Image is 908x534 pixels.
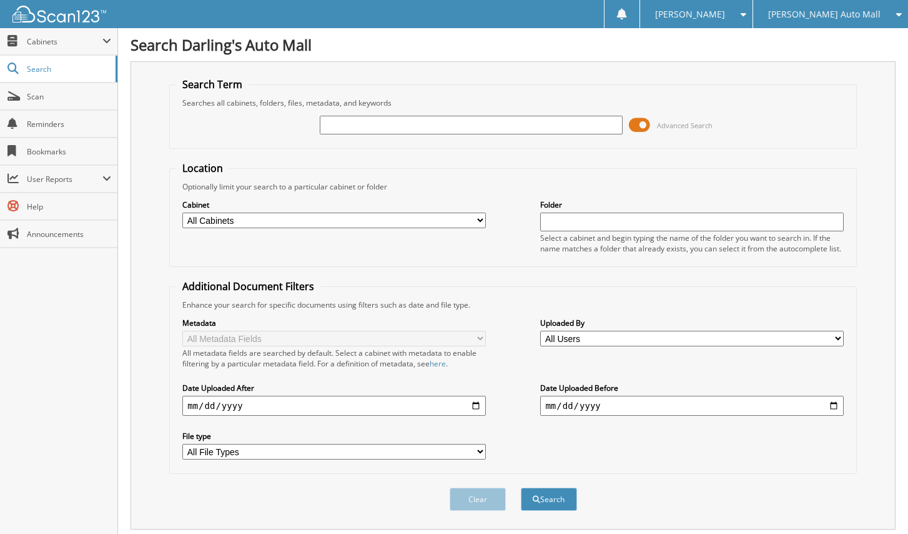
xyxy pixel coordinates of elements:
div: Searches all cabinets, folders, files, metadata, and keywords [176,98,850,108]
span: Announcements [27,229,111,239]
button: Search [521,488,577,511]
span: Search [27,64,109,74]
div: Optionally limit your search to a particular cabinet or folder [176,181,850,192]
h1: Search Darling's Auto Mall [131,34,896,55]
legend: Additional Document Filters [176,280,320,293]
span: [PERSON_NAME] [655,11,725,18]
span: User Reports [27,174,102,184]
label: Date Uploaded Before [540,383,843,393]
span: Scan [27,91,111,102]
button: Clear [450,488,506,511]
label: Uploaded By [540,318,843,328]
span: Reminders [27,119,111,129]
label: Metadata [182,318,485,328]
legend: Search Term [176,78,249,91]
input: start [182,396,485,416]
label: Folder [540,199,843,210]
span: Bookmarks [27,146,111,157]
span: Advanced Search [657,121,713,130]
iframe: Chat Widget [846,474,908,534]
div: All metadata fields are searched by default. Select a cabinet with metadata to enable filtering b... [182,348,485,369]
label: Cabinet [182,199,485,210]
label: File type [182,431,485,441]
label: Date Uploaded After [182,383,485,393]
span: Cabinets [27,36,102,47]
img: scan123-logo-white.svg [12,6,106,23]
legend: Location [176,161,229,175]
div: Enhance your search for specific documents using filters such as date and file type. [176,300,850,310]
div: Select a cabinet and begin typing the name of the folder you want to search in. If the name match... [540,233,843,254]
a: here [430,358,446,369]
input: end [540,396,843,416]
span: Help [27,201,111,212]
span: [PERSON_NAME] Auto Mall [768,11,881,18]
